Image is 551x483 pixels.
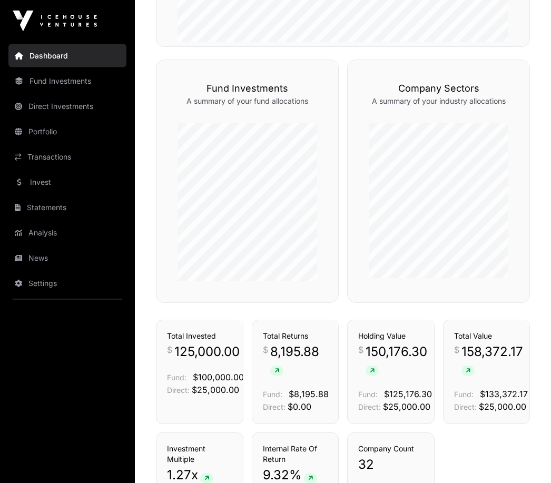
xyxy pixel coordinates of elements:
[8,145,126,169] a: Transactions
[8,120,126,143] a: Portfolio
[358,390,378,399] span: Fund:
[8,247,126,270] a: News
[178,96,317,107] p: A summary of your fund allocations
[479,402,526,412] span: $25,000.00
[174,344,240,361] span: 125,000.00
[289,389,329,400] span: $8,195.88
[167,386,190,395] span: Direct:
[167,373,186,382] span: Fund:
[369,82,508,96] h3: Company Sectors
[8,272,126,295] a: Settings
[8,70,126,93] a: Fund Investments
[178,82,317,96] h3: Fund Investments
[8,171,126,194] a: Invest
[358,444,424,455] h3: Company Count
[8,221,126,244] a: Analysis
[263,331,328,342] h3: Total Returns
[288,402,311,412] span: $0.00
[270,344,328,378] span: 8,195.88
[383,402,430,412] span: $25,000.00
[358,331,424,342] h3: Holding Value
[454,344,459,357] span: $
[454,403,477,412] span: Direct:
[358,403,381,412] span: Direct:
[454,390,474,399] span: Fund:
[167,344,172,357] span: $
[498,432,551,483] iframe: Chat Widget
[263,403,286,412] span: Direct:
[384,389,432,400] span: $125,176.30
[358,457,374,474] span: 32
[454,331,519,342] h3: Total Value
[167,444,232,465] h3: Investment Multiple
[192,385,239,396] span: $25,000.00
[8,95,126,118] a: Direct Investments
[8,44,126,67] a: Dashboard
[461,344,523,378] span: 158,372.17
[358,344,363,357] span: $
[193,372,244,383] span: $100,000.00
[263,390,282,399] span: Fund:
[369,96,508,107] p: A summary of your industry allocations
[8,196,126,219] a: Statements
[13,11,97,32] img: Icehouse Ventures Logo
[263,344,268,357] span: $
[366,344,427,378] span: 150,176.30
[167,331,232,342] h3: Total Invested
[263,444,328,465] h3: Internal Rate Of Return
[480,389,528,400] span: $133,372.17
